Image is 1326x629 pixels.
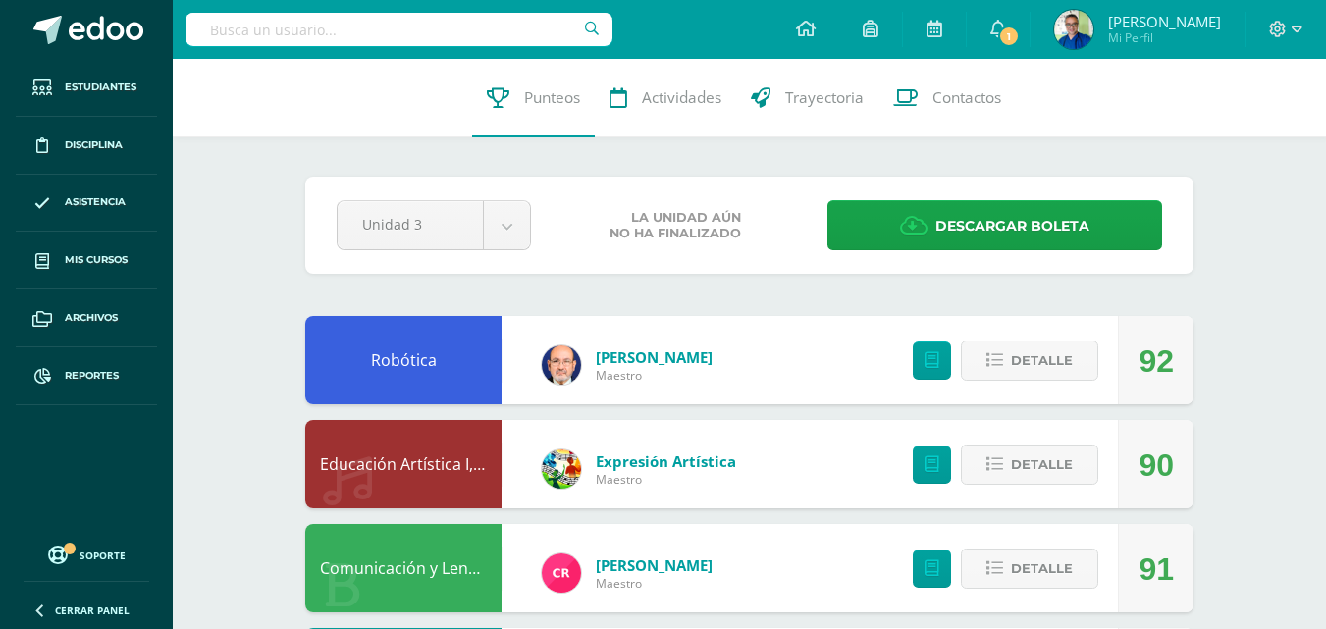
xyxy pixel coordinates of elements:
[642,87,721,108] span: Actividades
[596,555,713,575] a: [PERSON_NAME]
[65,252,128,268] span: Mis cursos
[1011,446,1073,483] span: Detalle
[65,194,126,210] span: Asistencia
[932,87,1001,108] span: Contactos
[878,59,1016,137] a: Contactos
[65,79,136,95] span: Estudiantes
[1108,12,1221,31] span: [PERSON_NAME]
[1011,550,1073,587] span: Detalle
[1054,10,1093,49] img: a16637801c4a6befc1e140411cafe4ae.png
[610,210,741,241] span: La unidad aún no ha finalizado
[542,553,581,593] img: ab28fb4d7ed199cf7a34bbef56a79c5b.png
[1139,317,1174,405] div: 92
[961,549,1098,589] button: Detalle
[65,368,119,384] span: Reportes
[305,316,502,404] div: Robótica
[596,347,713,367] a: [PERSON_NAME]
[362,201,458,247] span: Unidad 3
[472,59,595,137] a: Punteos
[16,347,157,405] a: Reportes
[186,13,612,46] input: Busca un usuario...
[524,87,580,108] span: Punteos
[55,603,130,617] span: Cerrar panel
[16,175,157,233] a: Asistencia
[595,59,736,137] a: Actividades
[596,575,713,592] span: Maestro
[1108,29,1221,46] span: Mi Perfil
[305,524,502,612] div: Comunicación y Lenguaje, Idioma Español
[935,202,1089,250] span: Descargar boleta
[785,87,864,108] span: Trayectoria
[961,341,1098,381] button: Detalle
[961,445,1098,485] button: Detalle
[998,26,1020,47] span: 1
[65,310,118,326] span: Archivos
[24,541,149,567] a: Soporte
[1139,421,1174,509] div: 90
[1011,342,1073,379] span: Detalle
[305,420,502,508] div: Educación Artística I, Música y Danza
[16,117,157,175] a: Disciplina
[1139,525,1174,613] div: 91
[542,449,581,489] img: 159e24a6ecedfdf8f489544946a573f0.png
[16,232,157,289] a: Mis cursos
[338,201,530,249] a: Unidad 3
[827,200,1162,250] a: Descargar boleta
[542,345,581,385] img: 6b7a2a75a6c7e6282b1a1fdce061224c.png
[736,59,878,137] a: Trayectoria
[16,289,157,347] a: Archivos
[596,451,736,471] a: Expresión Artística
[65,137,123,153] span: Disciplina
[80,549,126,562] span: Soporte
[596,471,736,488] span: Maestro
[596,367,713,384] span: Maestro
[16,59,157,117] a: Estudiantes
